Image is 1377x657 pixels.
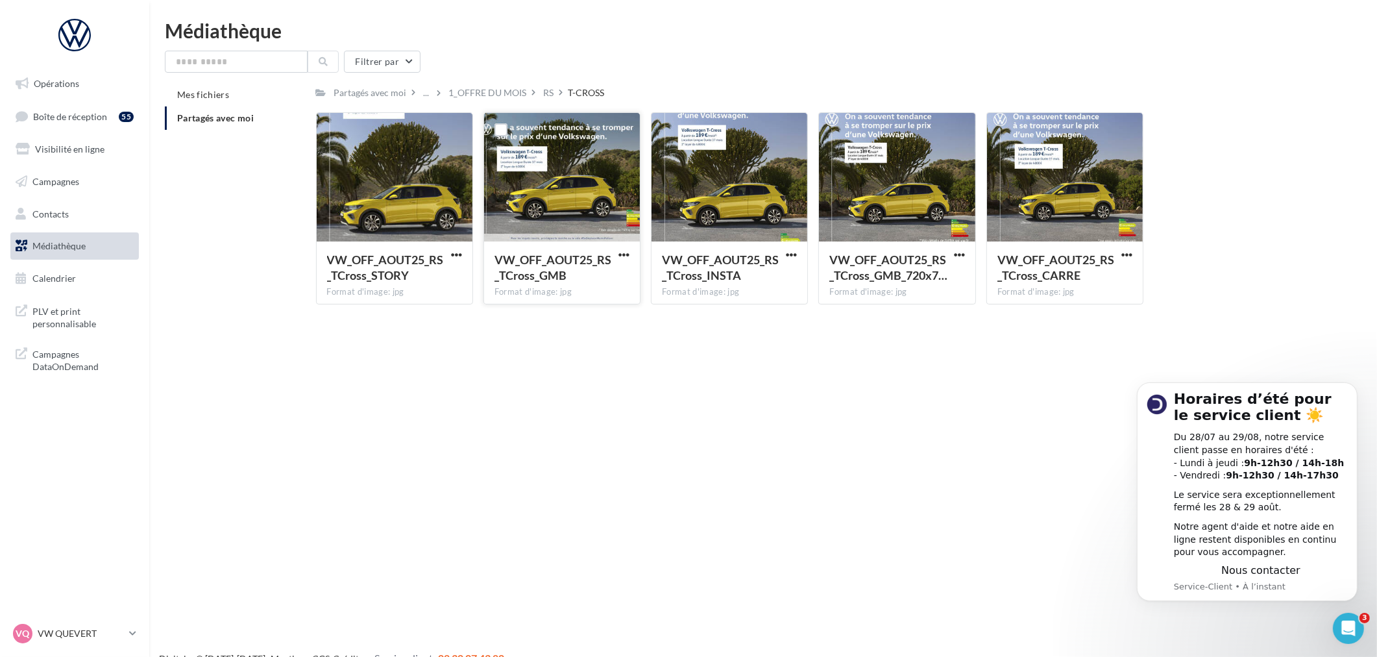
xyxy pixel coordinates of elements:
div: RS [544,86,554,99]
span: VW_OFF_AOUT25_RS_TCross_INSTA [662,253,779,282]
span: VW_OFF_AOUT25_RS_TCross_GMB [494,253,611,282]
a: Médiathèque [8,232,141,260]
a: Calendrier [8,265,141,292]
span: Visibilité en ligne [35,143,104,155]
span: Contacts [32,208,69,219]
button: Filtrer par [344,51,420,73]
span: Mes fichiers [177,89,229,100]
a: Campagnes [8,168,141,195]
span: Campagnes DataOnDemand [32,345,134,373]
div: 55 [119,112,134,122]
span: Partagés avec moi [177,112,254,123]
a: PLV et print personnalisable [8,297,141,336]
span: Campagnes [32,176,79,187]
span: VW_OFF_AOUT25_RS_TCross_CARRE [997,253,1114,282]
iframe: Intercom live chat [1333,613,1364,644]
div: Format d'image: jpg [494,286,629,298]
span: VQ [16,627,30,640]
a: VQ VW QUEVERT [10,621,139,646]
a: Visibilité en ligne [8,136,141,163]
div: Partagés avec moi [334,86,407,99]
span: PLV et print personnalisable [32,303,134,330]
div: 1_OFFRE DU MOIS [449,86,527,99]
div: Format d'image: jpg [829,286,964,298]
span: Médiathèque [32,240,86,251]
div: Format d'image: jpg [662,286,797,298]
a: Boîte de réception55 [8,103,141,130]
div: Format d'image: jpg [327,286,462,298]
a: Opérations [8,70,141,97]
div: Médiathèque [165,21,1361,40]
span: VW_OFF_AOUT25_RS_TCross_STORY [327,253,444,282]
span: Opérations [34,78,79,89]
span: Calendrier [32,273,76,284]
a: Campagnes DataOnDemand [8,340,141,378]
div: T-CROSS [568,86,605,99]
div: ... [421,84,432,102]
div: Format d'image: jpg [997,286,1132,298]
p: VW QUEVERT [38,627,124,640]
iframe: Intercom notifications message [1117,363,1377,622]
span: VW_OFF_AOUT25_RS_TCross_GMB_720x720px.jpg [829,253,947,282]
span: 3 [1359,613,1370,623]
span: Boîte de réception [33,110,107,121]
a: Contacts [8,201,141,228]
